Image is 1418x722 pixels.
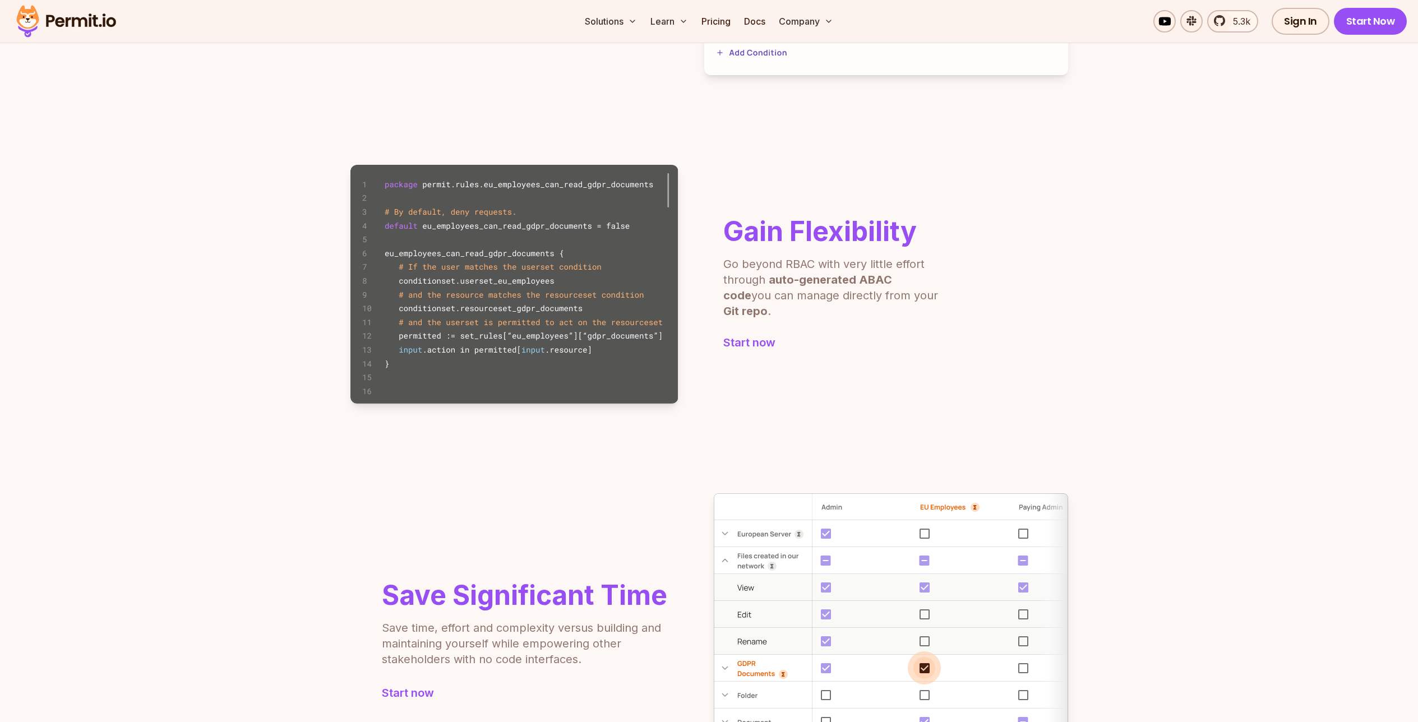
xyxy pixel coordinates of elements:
h2: Gain Flexibility [723,218,942,245]
span: 5.3k [1226,15,1250,28]
a: Docs [740,10,770,33]
a: Start now [723,335,942,350]
b: auto-generated ABAC code [723,273,892,302]
img: Permit logo [11,2,121,40]
a: 5.3k [1207,10,1258,33]
a: Start now [382,685,667,701]
a: Pricing [697,10,735,33]
h2: Save Significant Time [382,582,667,609]
p: Save time, effort and complexity versus building and maintaining yourself while empowering other ... [382,620,665,667]
b: Git repo [723,304,768,318]
a: Sign In [1272,8,1329,35]
a: Start Now [1334,8,1407,35]
button: Learn [646,10,692,33]
button: Solutions [580,10,641,33]
p: Go beyond RBAC with very little effort through you can manage directly from your . [723,256,942,319]
button: Company [774,10,838,33]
